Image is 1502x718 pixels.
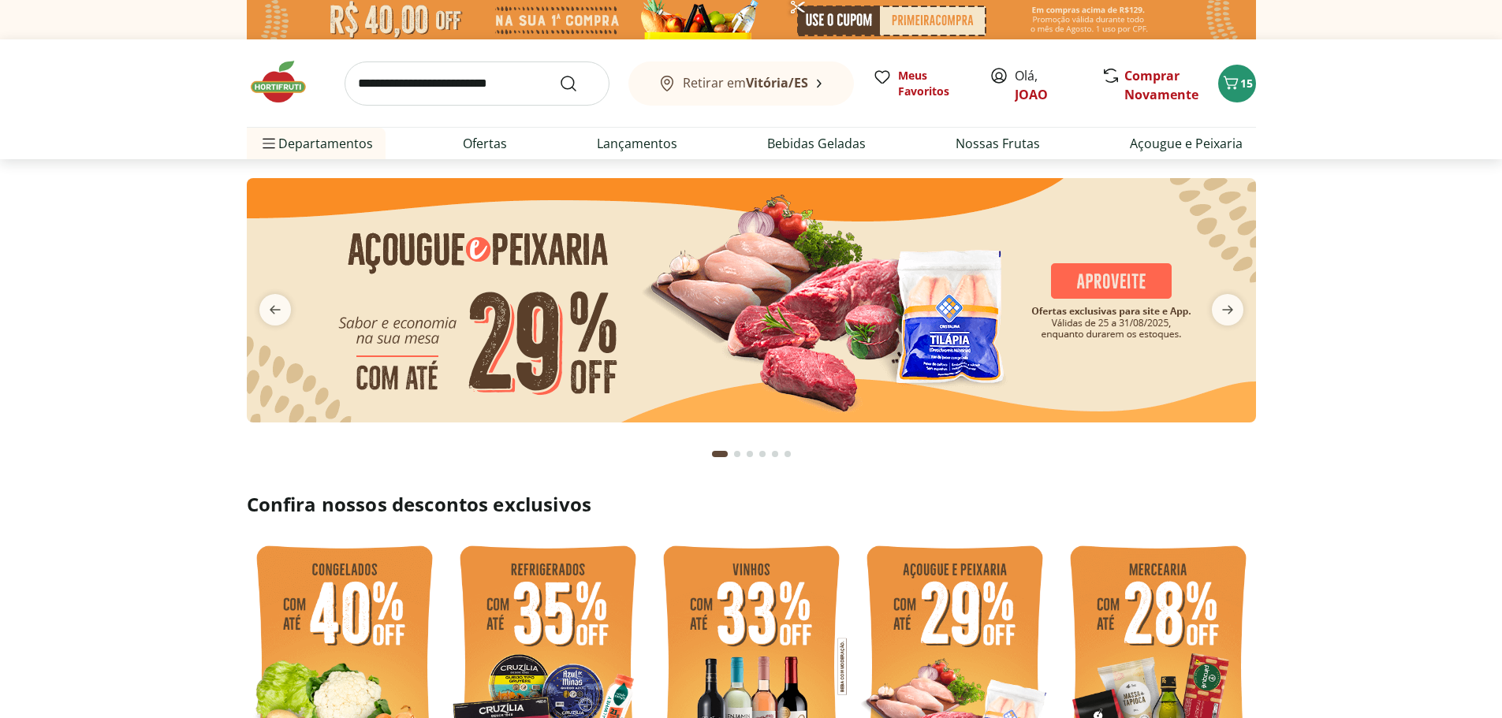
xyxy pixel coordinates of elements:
[1015,86,1048,103] a: JOAO
[744,435,756,473] button: Go to page 3 from fs-carousel
[769,435,781,473] button: Go to page 5 from fs-carousel
[247,178,1256,422] img: açougue
[781,435,794,473] button: Go to page 6 from fs-carousel
[259,125,373,162] span: Departamentos
[756,435,769,473] button: Go to page 4 from fs-carousel
[898,68,971,99] span: Meus Favoritos
[1199,294,1256,326] button: next
[597,134,677,153] a: Lançamentos
[628,61,854,106] button: Retirar emVitória/ES
[956,134,1040,153] a: Nossas Frutas
[247,58,326,106] img: Hortifruti
[345,61,609,106] input: search
[709,435,731,473] button: Current page from fs-carousel
[767,134,866,153] a: Bebidas Geladas
[559,74,597,93] button: Submit Search
[731,435,744,473] button: Go to page 2 from fs-carousel
[1130,134,1243,153] a: Açougue e Peixaria
[683,76,808,90] span: Retirar em
[247,294,304,326] button: previous
[1218,65,1256,102] button: Carrinho
[1124,67,1198,103] a: Comprar Novamente
[259,125,278,162] button: Menu
[746,74,808,91] b: Vitória/ES
[1015,66,1085,104] span: Olá,
[463,134,507,153] a: Ofertas
[247,492,1256,517] h2: Confira nossos descontos exclusivos
[873,68,971,99] a: Meus Favoritos
[1240,76,1253,91] span: 15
